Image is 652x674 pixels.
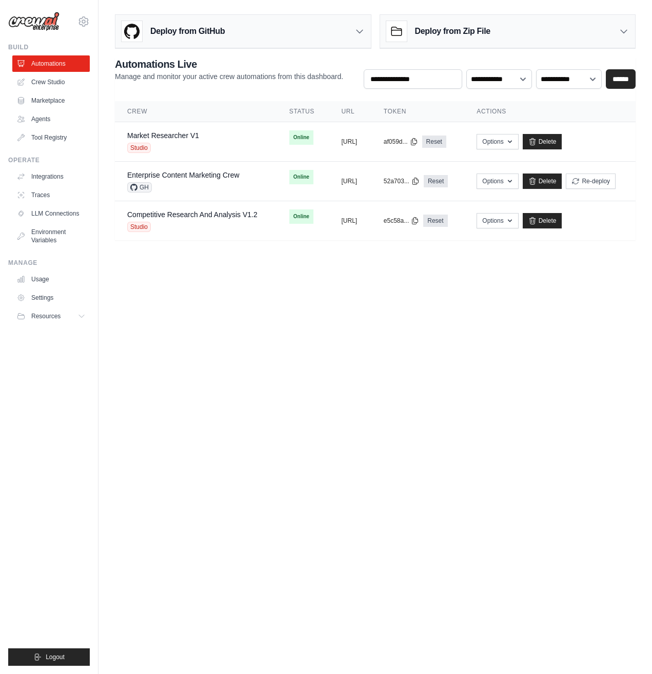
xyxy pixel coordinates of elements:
[384,177,420,185] button: 52a703...
[127,171,240,179] a: Enterprise Content Marketing Crew
[423,215,447,227] a: Reset
[127,182,152,192] span: GH
[424,175,448,187] a: Reset
[127,210,258,219] a: Competitive Research And Analysis V1.2
[12,308,90,324] button: Resources
[46,653,65,661] span: Logout
[329,101,371,122] th: URL
[12,271,90,287] a: Usage
[523,174,562,189] a: Delete
[415,25,490,37] h3: Deploy from Zip File
[115,71,343,82] p: Manage and monitor your active crew automations from this dashboard.
[384,217,419,225] button: e5c58a...
[115,57,343,71] h2: Automations Live
[523,213,562,228] a: Delete
[12,55,90,72] a: Automations
[127,222,151,232] span: Studio
[115,101,277,122] th: Crew
[8,12,60,31] img: Logo
[12,92,90,109] a: Marketplace
[127,143,151,153] span: Studio
[150,25,225,37] h3: Deploy from GitHub
[12,205,90,222] a: LLM Connections
[122,21,142,42] img: GitHub Logo
[8,259,90,267] div: Manage
[127,131,199,140] a: Market Researcher V1
[523,134,562,149] a: Delete
[8,156,90,164] div: Operate
[12,111,90,127] a: Agents
[477,174,518,189] button: Options
[289,209,313,224] span: Online
[8,43,90,51] div: Build
[277,101,329,122] th: Status
[12,224,90,248] a: Environment Variables
[12,187,90,203] a: Traces
[477,213,518,228] button: Options
[566,174,616,189] button: Re-deploy
[289,170,313,184] span: Online
[8,648,90,666] button: Logout
[12,74,90,90] a: Crew Studio
[12,290,90,306] a: Settings
[384,138,418,146] button: af059d...
[289,130,313,145] span: Online
[31,312,61,320] span: Resources
[477,134,518,149] button: Options
[464,101,636,122] th: Actions
[422,136,446,148] a: Reset
[371,101,465,122] th: Token
[12,129,90,146] a: Tool Registry
[12,168,90,185] a: Integrations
